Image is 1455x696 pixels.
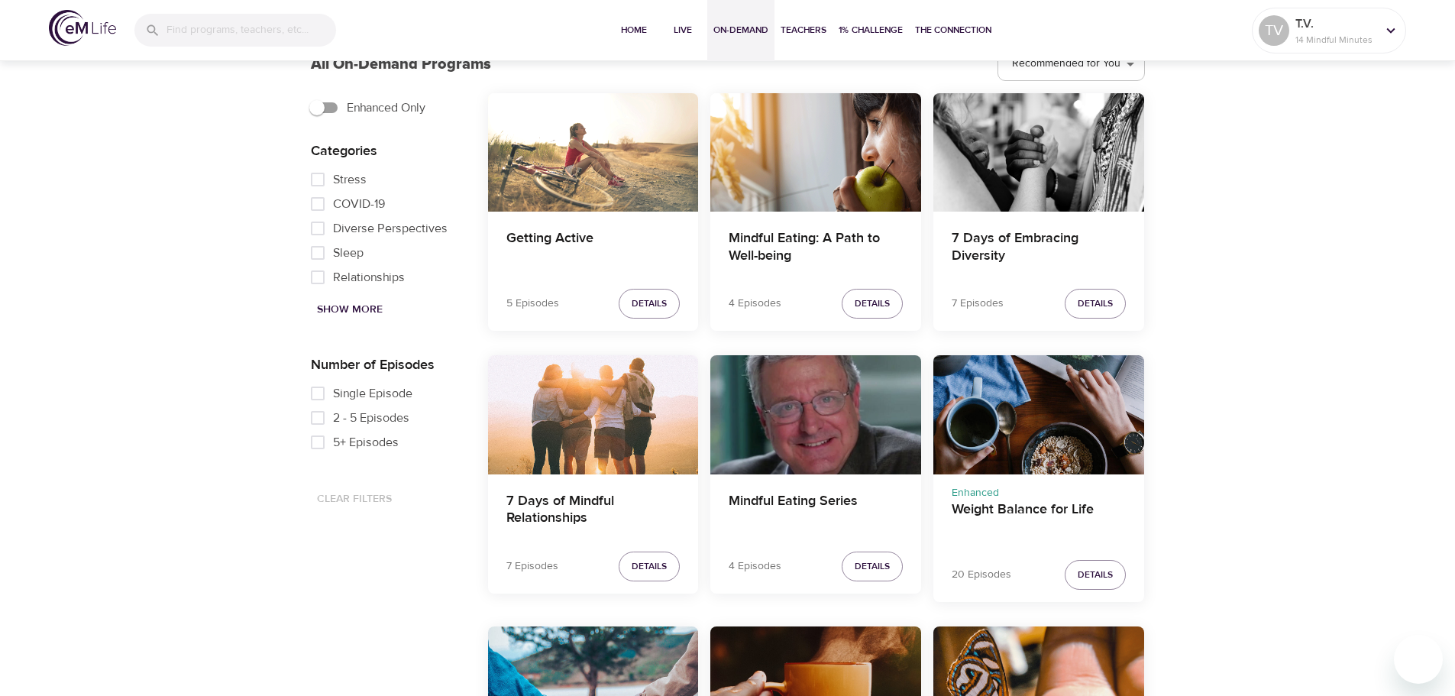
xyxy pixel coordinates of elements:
[842,289,903,319] button: Details
[952,486,999,500] span: Enhanced
[952,501,1126,538] h4: Weight Balance for Life
[729,558,781,575] p: 4 Episodes
[632,296,667,312] span: Details
[49,10,116,46] img: logo
[619,552,680,581] button: Details
[506,558,558,575] p: 7 Episodes
[333,170,367,189] span: Stress
[506,230,681,267] h4: Getting Active
[167,14,336,47] input: Find programs, teachers, etc...
[729,230,903,267] h4: Mindful Eating: A Path to Well-being
[729,493,903,529] h4: Mindful Eating Series
[333,244,364,262] span: Sleep
[710,355,921,474] button: Mindful Eating Series
[710,93,921,212] button: Mindful Eating: A Path to Well-being
[1295,15,1376,33] p: T.V.
[311,53,491,76] p: All On-Demand Programs
[333,433,399,452] span: 5+ Episodes
[664,22,701,38] span: Live
[333,409,409,427] span: 2 - 5 Episodes
[311,354,464,375] p: Number of Episodes
[333,268,405,286] span: Relationships
[855,558,890,575] span: Details
[915,22,991,38] span: The Connection
[1394,635,1443,684] iframe: Button to launch messaging window
[952,230,1126,267] h4: 7 Days of Embracing Diversity
[632,558,667,575] span: Details
[952,567,1011,583] p: 20 Episodes
[333,195,385,213] span: COVID-19
[311,141,464,161] p: Categories
[616,22,652,38] span: Home
[506,296,559,312] p: 5 Episodes
[347,99,425,117] span: Enhanced Only
[1078,296,1113,312] span: Details
[488,355,699,474] button: 7 Days of Mindful Relationships
[619,289,680,319] button: Details
[933,93,1144,212] button: 7 Days of Embracing Diversity
[333,219,448,238] span: Diverse Perspectives
[1295,33,1376,47] p: 14 Mindful Minutes
[839,22,903,38] span: 1% Challenge
[311,296,389,324] button: Show More
[933,355,1144,474] button: Weight Balance for Life
[952,296,1004,312] p: 7 Episodes
[729,296,781,312] p: 4 Episodes
[488,93,699,212] button: Getting Active
[781,22,826,38] span: Teachers
[1065,289,1126,319] button: Details
[855,296,890,312] span: Details
[842,552,903,581] button: Details
[1078,567,1113,583] span: Details
[713,22,768,38] span: On-Demand
[1065,560,1126,590] button: Details
[317,300,383,319] span: Show More
[1259,15,1289,46] div: TV
[333,384,412,403] span: Single Episode
[506,493,681,529] h4: 7 Days of Mindful Relationships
